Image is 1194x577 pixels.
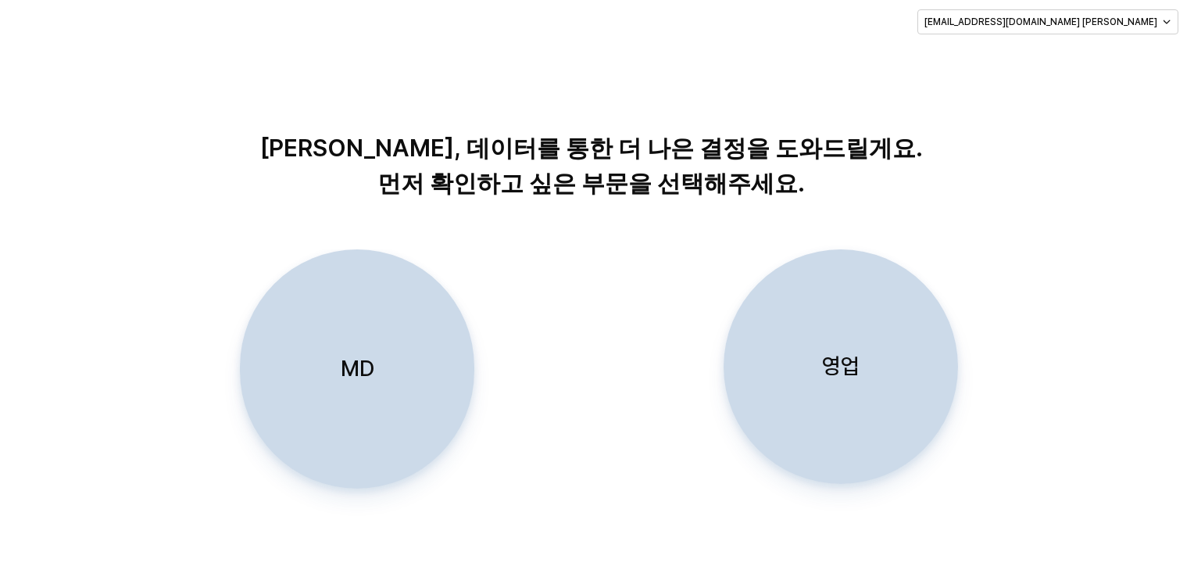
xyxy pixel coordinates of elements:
button: [EMAIL_ADDRESS][DOMAIN_NAME] [PERSON_NAME] [917,9,1178,34]
p: [PERSON_NAME], 데이터를 통한 더 나은 결정을 도와드릴게요. 먼저 확인하고 싶은 부문을 선택해주세요. [192,131,990,201]
p: MD [340,354,374,383]
button: 영업 [724,249,958,484]
p: [EMAIL_ADDRESS][DOMAIN_NAME] [PERSON_NAME] [924,16,1157,28]
p: 영업 [822,352,860,381]
button: MD [239,249,474,489]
